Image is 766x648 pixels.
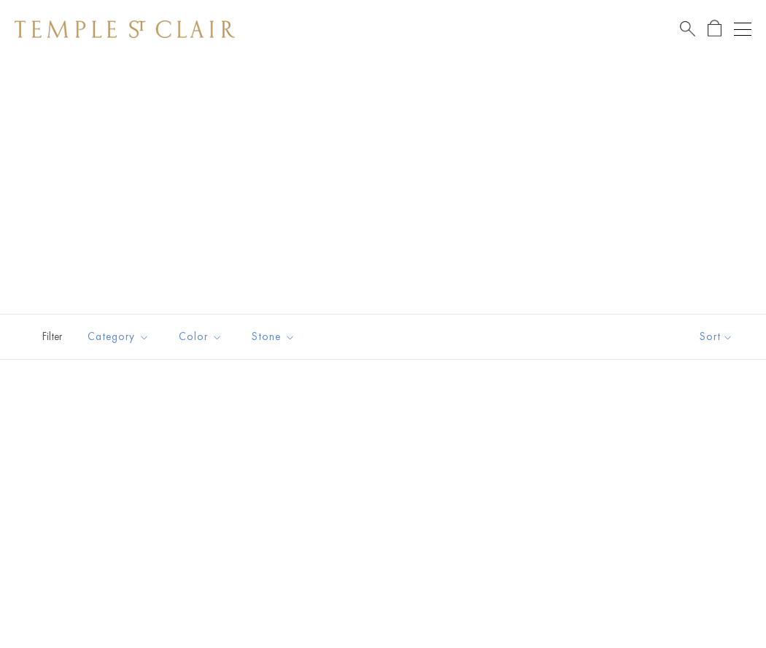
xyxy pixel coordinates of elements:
[15,20,235,38] img: Temple St. Clair
[680,20,695,38] a: Search
[734,20,751,38] button: Open navigation
[168,320,233,353] button: Color
[80,328,160,346] span: Category
[244,328,306,346] span: Stone
[77,320,160,353] button: Category
[241,320,306,353] button: Stone
[667,315,766,359] button: Show sort by
[708,20,721,38] a: Open Shopping Bag
[171,328,233,346] span: Color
